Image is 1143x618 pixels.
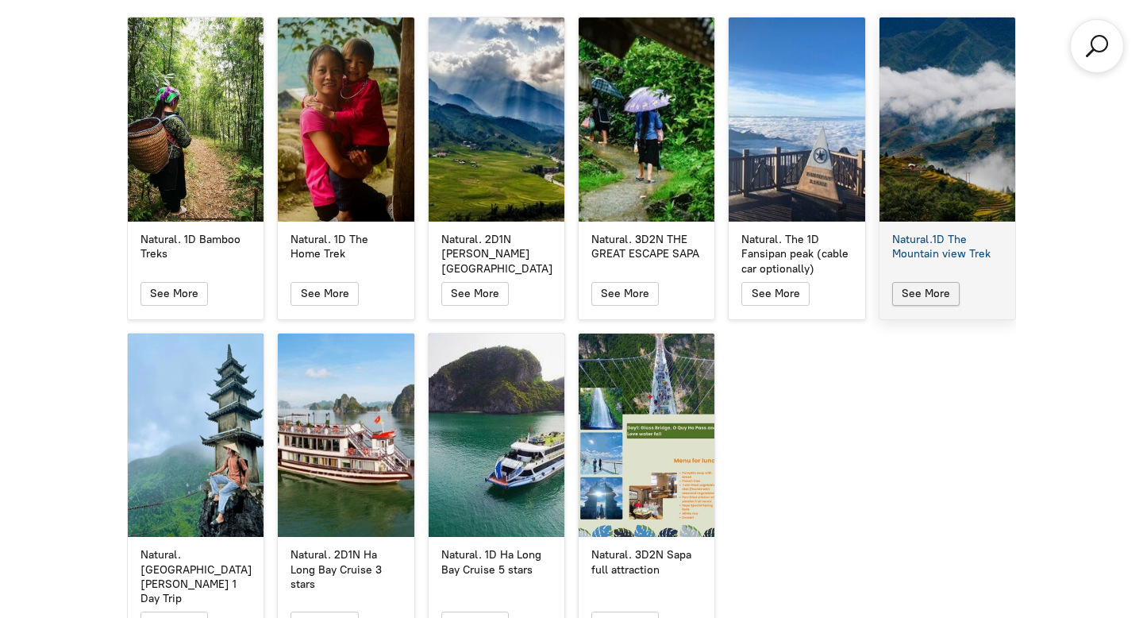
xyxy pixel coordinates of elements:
div: Natural. 3D2N THE GREAT ESCAPE SAPA [591,233,702,261]
a: Natural. 1D Ha Long Bay Cruise 5 stars [429,334,564,538]
a: Natural. The 1D Fansipan peak (cable car optionally) [729,233,864,276]
button: See More [892,282,960,306]
a: Natural. 1D The Home Trek [278,17,414,222]
div: Natural. [GEOGRAPHIC_DATA][PERSON_NAME] 1 Day Trip [140,548,251,606]
span: See More [451,287,499,300]
div: Natural. 2D1N Ha Long Bay Cruise 3 stars [291,548,401,592]
button: See More [441,282,509,306]
button: See More [291,282,358,306]
a: Natural. 3D2N Sapa full attraction [579,548,714,577]
a: Natural. 2D1N Muong Hoa Valley [429,17,564,222]
a: Natural. 1D Bamboo Treks [128,233,264,261]
a: Natural. 2D1N Ha Long Bay Cruise 3 stars [278,548,414,592]
div: Natural. 1D The Home Trek [291,233,401,261]
button: See More [140,282,208,306]
span: See More [301,287,349,300]
span: See More [902,287,950,300]
button: See More [741,282,809,306]
div: Natural. The 1D Fansipan peak (cable car optionally) [741,233,852,276]
a: Natural. 2D1N [PERSON_NAME][GEOGRAPHIC_DATA] [429,233,564,276]
span: See More [150,287,198,300]
a: Natural. 1D Bamboo Treks [128,17,264,222]
a: Natural.1D The Mountain view Trek [879,233,1015,261]
a: Natural. 2D1N Ha Long Bay Cruise 3 stars [278,334,414,538]
a: Natural. 1D The Home Trek [278,233,414,261]
a: Natural. [GEOGRAPHIC_DATA][PERSON_NAME] 1 Day Trip [128,548,264,606]
a: Natural. 3D2N THE GREAT ESCAPE SAPA [579,233,714,261]
a: Search products [1083,32,1111,60]
a: Natural.1D The Mountain view Trek [879,17,1015,222]
div: Natural. 2D1N [PERSON_NAME][GEOGRAPHIC_DATA] [441,233,552,276]
a: Natural. Ninh Binh 1 Day Trip [128,334,264,538]
a: Natural. 3D2N THE GREAT ESCAPE SAPA [579,17,714,222]
span: See More [752,287,800,300]
div: Natural. 1D Bamboo Treks [140,233,251,261]
a: Natural. 1D Ha Long Bay Cruise 5 stars [429,548,564,577]
a: Natural. The 1D Fansipan peak (cable car optionally) [729,17,864,222]
a: Natural. 3D2N Sapa full attraction [579,334,714,538]
button: See More [591,282,659,306]
div: Natural. 3D2N Sapa full attraction [591,548,702,577]
span: See More [601,287,649,300]
div: Natural. 1D Ha Long Bay Cruise 5 stars [441,548,552,577]
div: Natural.1D The Mountain view Trek [892,233,1003,261]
